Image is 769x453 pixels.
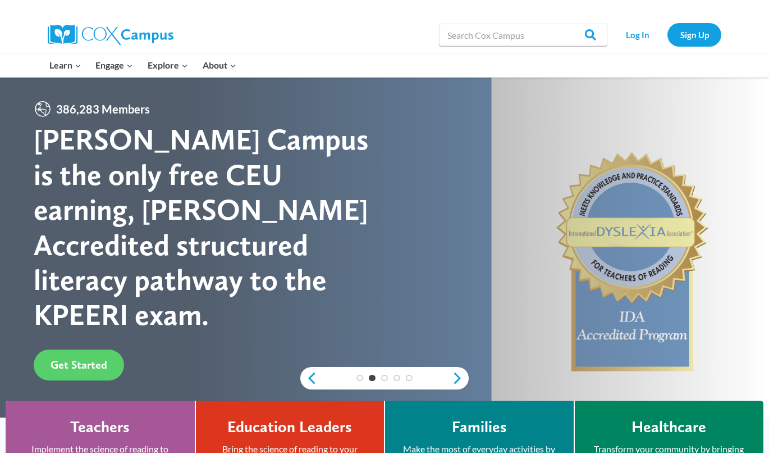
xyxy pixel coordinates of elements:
span: Learn [49,58,81,73]
nav: Secondary Navigation [613,23,721,46]
input: Search Cox Campus [439,24,607,46]
h4: Families [452,418,507,437]
h4: Healthcare [631,418,706,437]
span: Engage [95,58,133,73]
a: Sign Up [667,23,721,46]
a: Get Started [34,350,124,380]
span: Get Started [51,358,107,372]
a: Log In [613,23,662,46]
nav: Primary Navigation [42,53,243,77]
img: Cox Campus [48,25,173,45]
div: [PERSON_NAME] Campus is the only free CEU earning, [PERSON_NAME] Accredited structured literacy p... [34,122,384,332]
span: Explore [148,58,188,73]
span: 386,283 Members [52,100,154,118]
h4: Teachers [70,418,130,437]
h4: Education Leaders [227,418,352,437]
span: About [203,58,236,73]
